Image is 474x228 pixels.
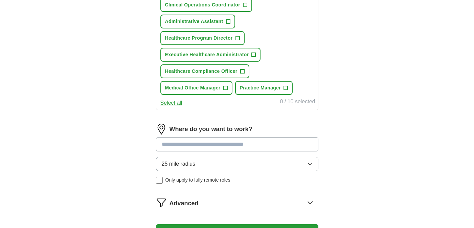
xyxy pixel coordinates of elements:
button: Executive Healthcare Administrator [160,48,261,62]
button: Practice Manager [235,81,293,95]
button: Select all [160,99,182,107]
button: Administrative Assistant [160,15,235,28]
span: 25 mile radius [162,160,196,168]
span: Practice Manager [240,84,281,91]
button: Healthcare Compliance Officer [160,64,249,78]
span: Administrative Assistant [165,18,223,25]
span: Healthcare Compliance Officer [165,68,238,75]
img: location.png [156,124,167,134]
div: 0 / 10 selected [280,98,315,107]
button: Healthcare Program Director [160,31,245,45]
button: 25 mile radius [156,157,318,171]
span: Healthcare Program Director [165,35,233,42]
span: Executive Healthcare Administrator [165,51,249,58]
button: Medical Office Manager [160,81,232,95]
span: Only apply to fully remote roles [165,177,230,184]
input: Only apply to fully remote roles [156,177,163,184]
img: filter [156,197,167,208]
label: Where do you want to work? [170,125,252,134]
span: Clinical Operations Coordinator [165,1,240,8]
span: Medical Office Manager [165,84,221,91]
span: Advanced [170,199,199,208]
